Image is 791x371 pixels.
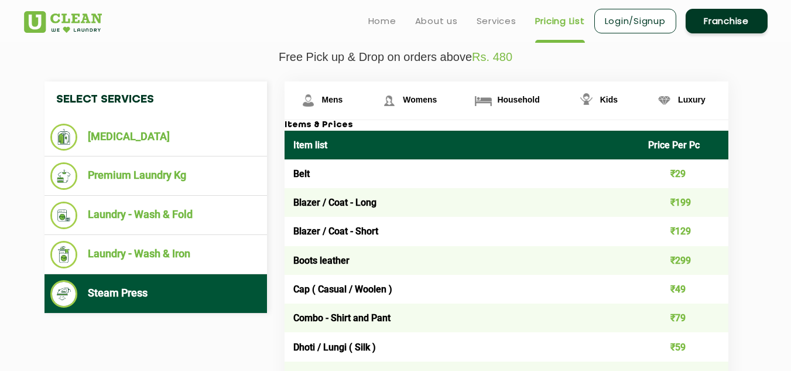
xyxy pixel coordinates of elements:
[654,90,674,111] img: Luxury
[50,124,78,151] img: Dry Cleaning
[639,246,728,275] td: ₹299
[576,90,597,111] img: Kids
[50,162,261,190] li: Premium Laundry Kg
[50,241,261,268] li: Laundry - Wash & Iron
[472,50,512,63] span: Rs. 480
[285,120,728,131] h3: Items & Prices
[639,188,728,217] td: ₹199
[639,131,728,159] th: Price Per Pc
[285,275,640,304] td: Cap ( Casual / Woolen )
[50,124,261,151] li: [MEDICAL_DATA]
[285,217,640,246] td: Blazer / Coat - Short
[24,11,102,33] img: UClean Laundry and Dry Cleaning
[639,304,728,332] td: ₹79
[535,14,585,28] a: Pricing List
[415,14,458,28] a: About us
[285,304,640,332] td: Combo - Shirt and Pant
[285,246,640,275] td: Boots leather
[473,90,494,111] img: Household
[50,202,78,229] img: Laundry - Wash & Fold
[379,90,399,111] img: Womens
[285,188,640,217] td: Blazer / Coat - Long
[639,275,728,304] td: ₹49
[285,159,640,188] td: Belt
[639,159,728,188] td: ₹29
[24,50,768,64] p: Free Pick up & Drop on orders above
[477,14,516,28] a: Services
[678,95,706,104] span: Luxury
[600,95,618,104] span: Kids
[50,162,78,190] img: Premium Laundry Kg
[368,14,396,28] a: Home
[298,90,319,111] img: Mens
[50,202,261,229] li: Laundry - Wash & Fold
[44,81,267,118] h4: Select Services
[50,241,78,268] img: Laundry - Wash & Iron
[403,95,437,104] span: Womens
[285,131,640,159] th: Item list
[50,280,261,308] li: Steam Press
[285,332,640,361] td: Dhoti / Lungi ( Silk )
[594,9,676,33] a: Login/Signup
[497,95,539,104] span: Household
[322,95,343,104] span: Mens
[686,9,768,33] a: Franchise
[639,217,728,246] td: ₹129
[639,332,728,361] td: ₹59
[50,280,78,308] img: Steam Press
